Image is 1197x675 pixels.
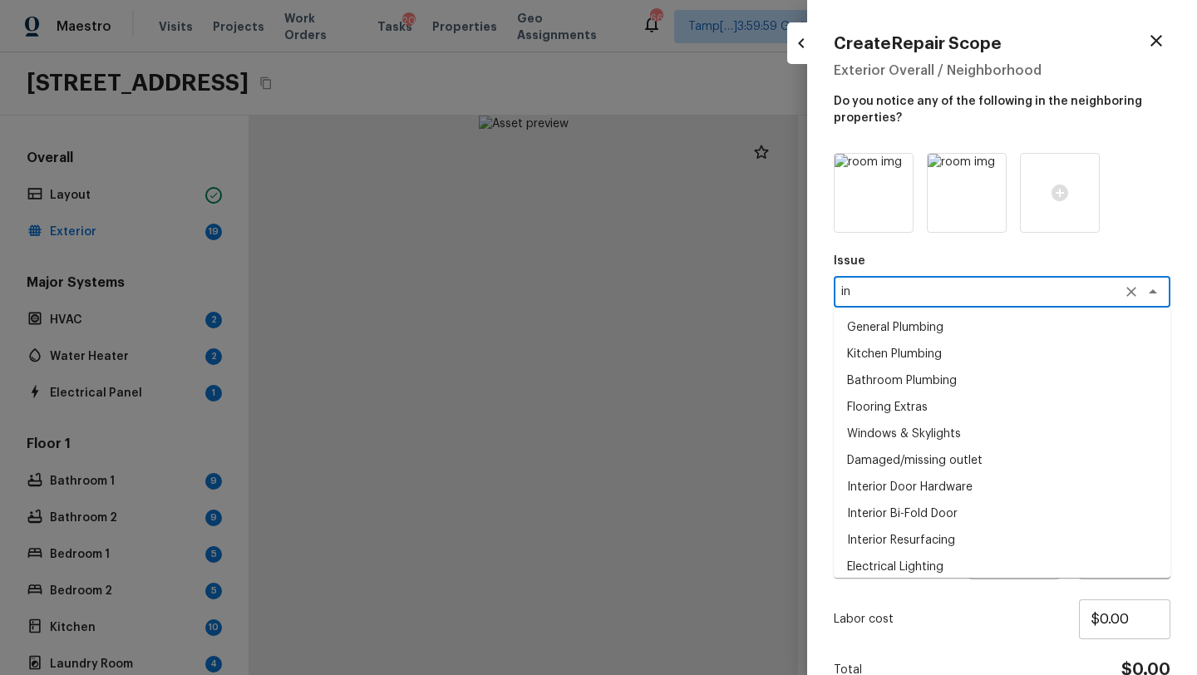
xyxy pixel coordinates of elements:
p: Issue [834,253,1170,269]
img: room img [835,154,913,232]
li: Interior Bi-Fold Door [834,500,1170,527]
li: Electrical Lighting [834,554,1170,580]
h5: Exterior Overall / Neighborhood [834,62,1170,80]
h4: Create Repair Scope [834,33,1002,55]
button: Clear [1120,280,1143,303]
li: Bathroom Plumbing [834,367,1170,394]
li: Flooring Extras [834,394,1170,421]
li: Windows & Skylights [834,421,1170,447]
p: Labor cost [834,611,1079,628]
li: Damaged/missing outlet [834,447,1170,474]
p: Do you notice any of the following in the neighboring properties? [834,86,1170,126]
li: Interior Door Hardware [834,474,1170,500]
li: Kitchen Plumbing [834,341,1170,367]
textarea: in [841,283,1116,300]
img: room img [928,154,1006,232]
li: General Plumbing [834,314,1170,341]
button: Close [1141,280,1165,303]
li: Interior Resurfacing [834,527,1170,554]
